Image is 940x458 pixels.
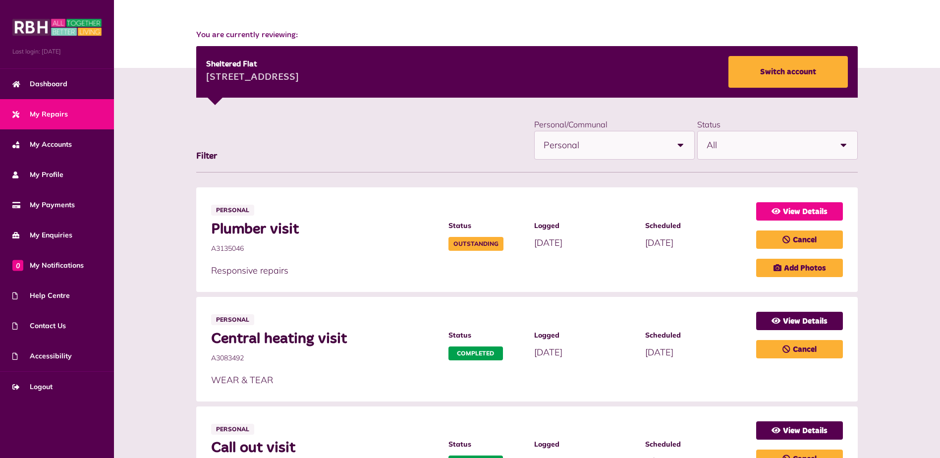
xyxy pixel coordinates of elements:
[645,439,746,450] span: Scheduled
[534,439,635,450] span: Logged
[196,29,858,41] span: You are currently reviewing:
[211,439,439,457] span: Call out visit
[645,346,673,358] span: [DATE]
[12,321,66,331] span: Contact Us
[534,221,635,231] span: Logged
[211,221,439,238] span: Plumber visit
[448,346,503,360] span: Completed
[645,237,673,248] span: [DATE]
[697,119,720,129] label: Status
[12,170,63,180] span: My Profile
[12,109,68,119] span: My Repairs
[211,314,254,325] span: Personal
[12,17,102,37] img: MyRBH
[756,421,843,440] a: View Details
[534,237,562,248] span: [DATE]
[12,47,102,56] span: Last login: [DATE]
[211,330,439,348] span: Central heating visit
[756,312,843,330] a: View Details
[12,139,72,150] span: My Accounts
[12,351,72,361] span: Accessibility
[12,200,75,210] span: My Payments
[12,382,53,392] span: Logout
[756,230,843,249] a: Cancel
[211,264,747,277] p: Responsive repairs
[206,70,299,85] div: [STREET_ADDRESS]
[12,79,67,89] span: Dashboard
[211,373,747,387] p: WEAR & TEAR
[211,353,439,363] span: A3083492
[448,221,524,231] span: Status
[211,424,254,435] span: Personal
[534,330,635,341] span: Logged
[12,260,84,271] span: My Notifications
[211,243,439,254] span: A3135046
[534,346,562,358] span: [DATE]
[756,340,843,358] a: Cancel
[448,330,524,341] span: Status
[448,439,524,450] span: Status
[707,131,829,159] span: All
[756,202,843,221] a: View Details
[645,221,746,231] span: Scheduled
[12,260,23,271] span: 0
[12,230,72,240] span: My Enquiries
[544,131,666,159] span: Personal
[448,237,503,251] span: Outstanding
[728,56,848,88] a: Switch account
[211,205,254,216] span: Personal
[196,152,217,161] span: Filter
[756,259,843,277] a: Add Photos
[645,330,746,341] span: Scheduled
[12,290,70,301] span: Help Centre
[534,119,608,129] label: Personal/Communal
[206,58,299,70] div: Sheltered Flat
